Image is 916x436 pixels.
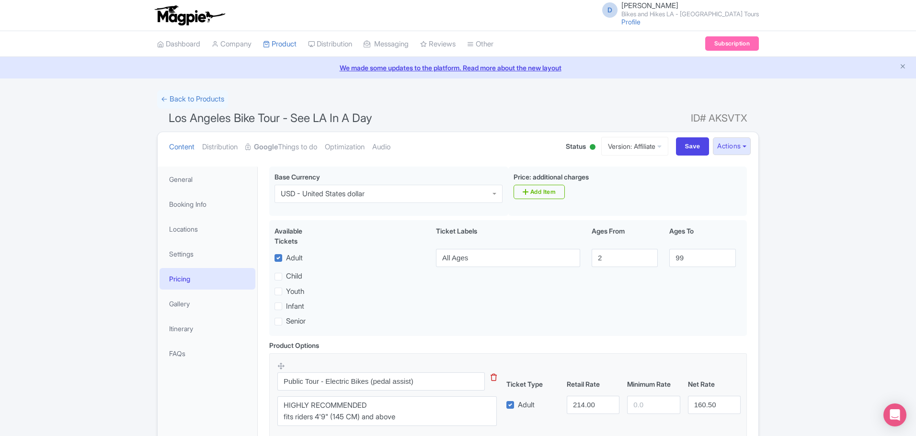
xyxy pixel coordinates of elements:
[621,18,641,26] a: Profile
[623,379,684,389] div: Minimum Rate
[286,301,304,312] label: Infant
[596,2,759,17] a: D [PERSON_NAME] Bikes and Hikes LA - [GEOGRAPHIC_DATA] Tours
[621,1,678,10] span: [PERSON_NAME]
[567,396,619,414] input: 0.0
[684,379,744,389] div: Net Rate
[245,132,317,162] a: GoogleThings to do
[586,226,664,246] div: Ages From
[621,11,759,17] small: Bikes and Hikes LA - [GEOGRAPHIC_DATA] Tours
[503,379,563,389] div: Ticket Type
[627,396,680,414] input: 0.0
[899,62,906,73] button: Close announcement
[6,63,910,73] a: We made some updates to the platform. Read more about the new layout
[308,31,352,57] a: Distribution
[157,31,200,57] a: Dashboard
[514,172,589,182] label: Price: additional charges
[160,168,255,190] a: General
[691,109,747,128] span: ID# AKSVTX
[152,5,227,26] img: logo-ab69f6fb50320c5b225c76a69d11143b.png
[705,36,759,51] a: Subscription
[420,31,456,57] a: Reviews
[160,218,255,240] a: Locations
[277,396,497,426] textarea: HIGHLY RECOMMENDED fits riders 4'9" (145 CM) and above
[275,173,320,181] span: Base Currency
[566,141,586,151] span: Status
[169,111,372,125] span: Los Angeles Bike Tour - See LA In A Day
[430,226,586,246] div: Ticket Labels
[275,226,326,246] div: Available Tickets
[286,271,302,282] label: Child
[467,31,493,57] a: Other
[281,190,365,198] div: USD - United States dollar
[286,253,303,264] label: Adult
[563,379,623,389] div: Retail Rate
[588,140,597,155] div: Active
[676,137,710,156] input: Save
[688,396,741,414] input: 0.0
[514,185,565,199] a: Add Item
[212,31,252,57] a: Company
[286,286,304,297] label: Youth
[883,403,906,426] div: Open Intercom Messenger
[601,137,668,156] a: Version: Affiliate
[160,343,255,364] a: FAQs
[160,268,255,290] a: Pricing
[157,90,228,109] a: ← Back to Products
[436,249,580,267] input: Adult
[169,132,195,162] a: Content
[277,372,485,391] input: Option Name
[372,132,390,162] a: Audio
[160,243,255,265] a: Settings
[325,132,365,162] a: Optimization
[160,318,255,339] a: Itinerary
[713,137,751,155] button: Actions
[263,31,297,57] a: Product
[160,293,255,314] a: Gallery
[518,400,535,411] label: Adult
[254,142,278,153] strong: Google
[602,2,618,18] span: D
[286,316,306,327] label: Senior
[202,132,238,162] a: Distribution
[160,193,255,215] a: Booking Info
[269,340,319,350] div: Product Options
[664,226,741,246] div: Ages To
[364,31,409,57] a: Messaging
